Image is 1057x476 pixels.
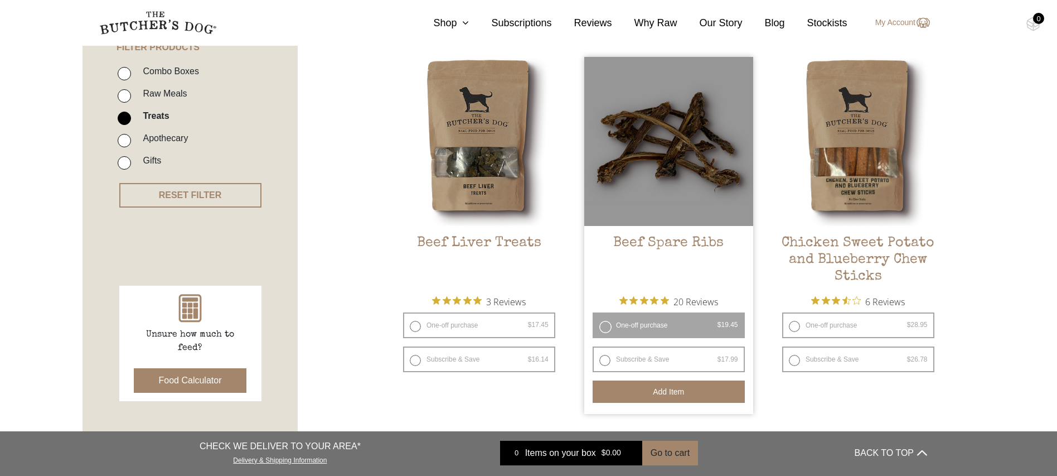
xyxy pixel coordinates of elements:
[584,57,753,287] a: Beef Spare Ribs
[528,355,549,363] bdi: 16.14
[486,293,526,310] span: 3 Reviews
[602,449,606,458] span: $
[134,368,247,393] button: Food Calculator
[673,293,718,310] span: 20 Reviews
[677,16,743,31] a: Our Story
[774,57,943,287] a: Chicken Sweet Potato and Blueberry Chew SticksChicken Sweet Potato and Blueberry Chew Sticks
[500,441,642,465] a: 0 Items on your box $0.00
[395,57,564,287] a: Beef Liver TreatsBeef Liver Treats
[774,57,943,226] img: Chicken Sweet Potato and Blueberry Chew Sticks
[134,328,246,355] p: Unsure how much to feed?
[782,347,934,372] label: Subscribe & Save
[469,16,551,31] a: Subscriptions
[907,321,911,329] span: $
[528,321,549,329] bdi: 17.45
[137,153,161,168] label: Gifts
[593,312,745,338] label: One-off purchase
[137,108,169,123] label: Treats
[717,355,721,363] span: $
[811,293,905,310] button: Rated 3.7 out of 5 stars from 6 reviews. Jump to reviews.
[411,16,469,31] a: Shop
[1033,13,1044,24] div: 0
[619,293,718,310] button: Rated 4.9 out of 5 stars from 20 reviews. Jump to reviews.
[403,347,555,372] label: Subscribe & Save
[743,16,785,31] a: Blog
[508,448,525,459] div: 0
[395,57,564,226] img: Beef Liver Treats
[593,381,745,403] button: Add item
[395,235,564,287] h2: Beef Liver Treats
[584,235,753,287] h2: Beef Spare Ribs
[864,16,930,30] a: My Account
[612,16,677,31] a: Why Raw
[865,293,905,310] span: 6 Reviews
[602,449,621,458] bdi: 0.00
[717,321,721,329] span: $
[855,440,927,467] button: BACK TO TOP
[200,440,361,453] p: CHECK WE DELIVER TO YOUR AREA*
[785,16,847,31] a: Stockists
[137,131,188,146] label: Apothecary
[1026,17,1040,31] img: TBD_Cart-Empty.png
[403,312,555,338] label: One-off purchase
[233,454,327,464] a: Delivery & Shipping Information
[642,441,698,465] button: Go to cart
[551,16,612,31] a: Reviews
[432,293,526,310] button: Rated 5 out of 5 stars from 3 reviews. Jump to reviews.
[525,446,596,460] span: Items on your box
[528,321,532,329] span: $
[528,355,532,363] span: $
[774,235,943,287] h2: Chicken Sweet Potato and Blueberry Chew Sticks
[782,312,934,338] label: One-off purchase
[907,355,928,363] bdi: 26.78
[137,86,187,101] label: Raw Meals
[119,183,261,208] button: RESET FILTER
[717,321,738,329] bdi: 19.45
[717,355,738,363] bdi: 17.99
[907,355,911,363] span: $
[907,321,928,329] bdi: 28.95
[137,64,199,79] label: Combo Boxes
[593,347,745,372] label: Subscribe & Save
